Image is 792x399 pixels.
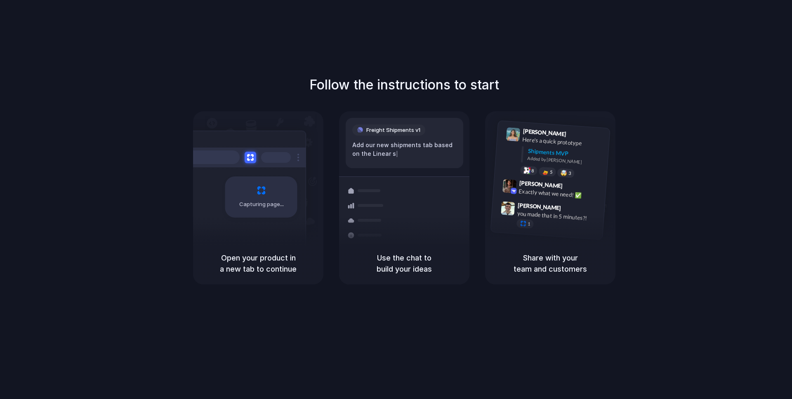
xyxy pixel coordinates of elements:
span: 8 [531,168,534,173]
div: Here's a quick prototype [522,135,605,149]
span: [PERSON_NAME] [518,200,561,212]
span: [PERSON_NAME] [519,178,563,190]
div: you made that in 5 minutes?! [517,209,599,223]
div: 🤯 [561,170,568,176]
h5: Open your product in a new tab to continue [203,252,313,275]
span: 3 [568,171,571,175]
h5: Use the chat to build your ideas [349,252,460,275]
div: Exactly what we need! ✅ [519,187,601,201]
span: 1 [528,221,530,226]
span: 9:42 AM [565,182,582,192]
span: [PERSON_NAME] [523,127,566,138]
div: Add our new shipments tab based on the Linear s [352,141,457,158]
h5: Share with your team and customers [495,252,606,275]
span: 5 [550,169,553,174]
h1: Follow the instructions to start [309,75,499,95]
span: 9:47 AM [563,204,580,214]
span: Freight Shipments v1 [366,126,420,134]
div: Shipments MVP [528,146,604,160]
span: 9:41 AM [569,130,586,140]
span: Capturing page [239,200,285,209]
div: Added by [PERSON_NAME] [527,155,603,167]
